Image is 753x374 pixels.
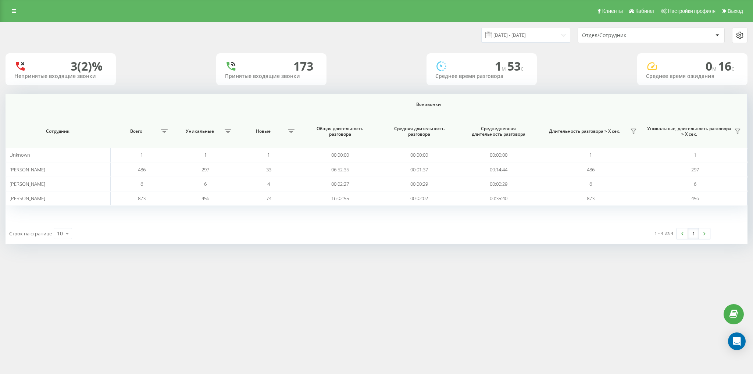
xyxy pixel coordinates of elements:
[266,195,271,202] span: 74
[10,152,30,158] span: Unknown
[602,8,623,14] span: Клиенты
[459,162,538,177] td: 00:14:44
[587,166,595,173] span: 486
[266,166,271,173] span: 33
[14,73,107,79] div: Непринятые входящие звонки
[267,152,270,158] span: 1
[140,152,143,158] span: 1
[502,64,507,72] span: м
[694,152,696,158] span: 1
[495,58,507,74] span: 1
[225,73,318,79] div: Принятые входящие звонки
[691,195,699,202] span: 456
[646,73,739,79] div: Среднее время ожидания
[706,58,718,74] span: 0
[582,32,670,39] div: Отдел/Сотрудник
[177,128,222,134] span: Уникальные
[9,230,52,237] span: Строк на странице
[521,64,524,72] span: c
[138,166,146,173] span: 486
[387,126,452,137] span: Средняя длительность разговора
[435,73,528,79] div: Среднее время разговора
[712,64,718,72] span: м
[10,195,45,202] span: [PERSON_NAME]
[728,332,746,350] div: Open Intercom Messenger
[587,195,595,202] span: 873
[300,191,380,206] td: 16:02:55
[380,148,459,162] td: 00:00:00
[114,128,159,134] span: Всего
[57,230,63,237] div: 10
[646,126,732,137] span: Уникальные, длительность разговора > Х сек.
[140,181,143,187] span: 6
[201,166,209,173] span: 297
[380,162,459,177] td: 00:01:37
[668,8,715,14] span: Настройки профиля
[300,148,380,162] td: 00:00:00
[694,181,696,187] span: 6
[145,101,712,107] span: Все звонки
[267,181,270,187] span: 4
[204,152,207,158] span: 1
[507,58,524,74] span: 53
[731,64,734,72] span: c
[380,191,459,206] td: 00:02:02
[589,152,592,158] span: 1
[293,59,313,73] div: 173
[10,181,45,187] span: [PERSON_NAME]
[138,195,146,202] span: 873
[300,162,380,177] td: 06:52:35
[241,128,286,134] span: Новые
[691,166,699,173] span: 297
[10,166,45,173] span: [PERSON_NAME]
[635,8,655,14] span: Кабинет
[459,191,538,206] td: 00:35:40
[14,128,101,134] span: Сотрудник
[201,195,209,202] span: 456
[71,59,103,73] div: 3 (2)%
[654,229,673,237] div: 1 - 4 из 4
[589,181,592,187] span: 6
[308,126,372,137] span: Общая длительность разговора
[459,148,538,162] td: 00:00:00
[459,177,538,191] td: 00:00:29
[380,177,459,191] td: 00:00:29
[204,181,207,187] span: 6
[688,228,699,239] a: 1
[466,126,531,137] span: Среднедневная длительность разговора
[728,8,743,14] span: Выход
[718,58,734,74] span: 16
[542,128,628,134] span: Длительность разговора > Х сек.
[300,177,380,191] td: 00:02:27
